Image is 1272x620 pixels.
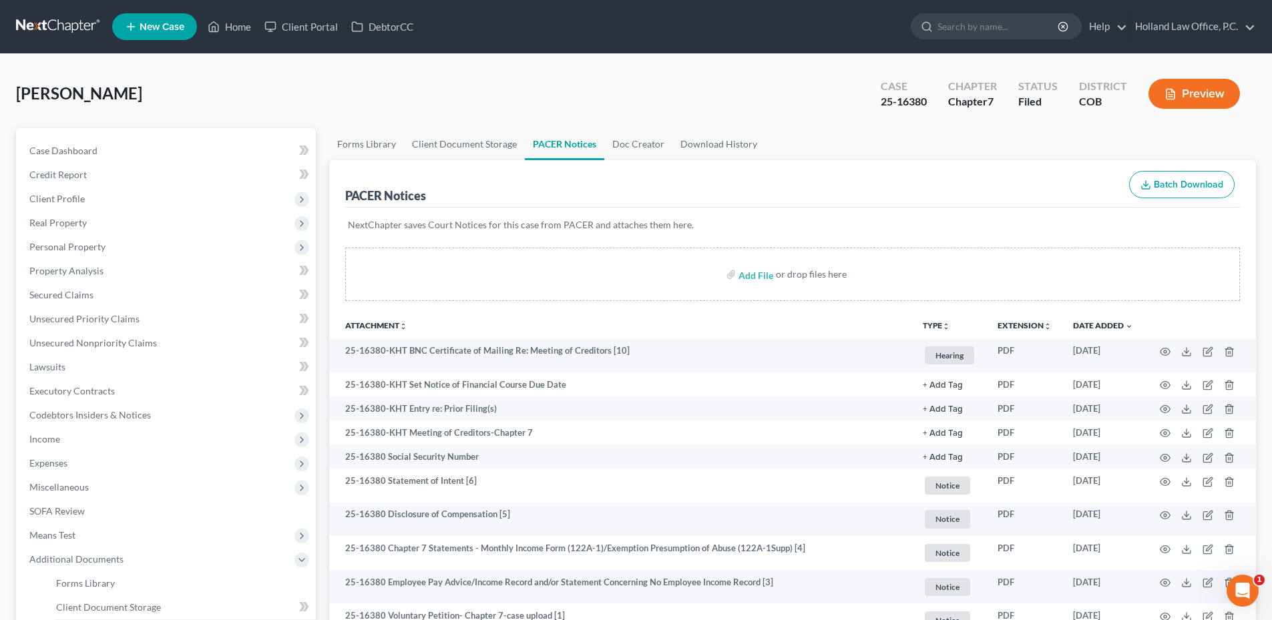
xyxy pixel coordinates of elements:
span: Hearing [925,346,974,364]
a: + Add Tag [923,402,976,415]
div: Case [881,79,927,94]
div: Filed [1018,94,1058,109]
a: SOFA Review [19,499,316,523]
span: Credit Report [29,169,87,180]
td: 25-16380-KHT Entry re: Prior Filing(s) [329,396,912,420]
span: Forms Library [56,577,115,589]
a: Download History [672,128,765,160]
td: [DATE] [1062,503,1144,537]
i: expand_more [1125,322,1133,330]
a: Doc Creator [604,128,672,160]
a: + Add Tag [923,426,976,439]
span: 1 [1254,575,1265,585]
a: Client Portal [258,15,345,39]
button: + Add Tag [923,381,963,390]
span: Client Document Storage [56,601,161,613]
span: Expenses [29,457,67,469]
td: PDF [987,420,1062,444]
button: Batch Download [1129,171,1235,199]
span: Additional Documents [29,553,124,565]
td: 25-16380 Employee Pay Advice/Income Record and/or Statement Concerning No Employee Income Record [3] [329,570,912,604]
span: Lawsuits [29,361,65,372]
button: Preview [1148,79,1240,109]
div: Status [1018,79,1058,94]
a: Forms Library [45,571,316,595]
a: Executory Contracts [19,379,316,403]
a: Property Analysis [19,259,316,283]
span: Real Property [29,217,87,228]
td: 25-16380 Statement of Intent [6] [329,469,912,503]
span: Means Test [29,529,75,541]
span: Secured Claims [29,289,93,300]
td: [DATE] [1062,372,1144,396]
td: PDF [987,469,1062,503]
i: unfold_more [1044,322,1052,330]
a: Unsecured Nonpriority Claims [19,331,316,355]
a: Case Dashboard [19,139,316,163]
span: Personal Property [29,241,105,252]
span: Miscellaneous [29,481,89,493]
a: Attachmentunfold_more [345,320,407,330]
button: + Add Tag [923,405,963,414]
a: Unsecured Priority Claims [19,307,316,331]
span: 7 [988,95,994,107]
a: DebtorCC [345,15,420,39]
button: TYPEunfold_more [923,322,950,330]
span: Case Dashboard [29,145,97,156]
span: Notice [925,578,970,596]
span: [PERSON_NAME] [16,83,142,103]
td: PDF [987,503,1062,537]
td: PDF [987,372,1062,396]
a: Home [201,15,258,39]
i: unfold_more [942,322,950,330]
a: PACER Notices [525,128,604,160]
td: 25-16380-KHT Meeting of Creditors-Chapter 7 [329,420,912,444]
div: District [1079,79,1127,94]
span: Unsecured Nonpriority Claims [29,337,157,348]
td: [DATE] [1062,420,1144,444]
i: unfold_more [399,322,407,330]
a: Notice [923,542,976,564]
td: [DATE] [1062,338,1144,372]
a: Notice [923,576,976,598]
td: [DATE] [1062,444,1144,469]
td: PDF [987,396,1062,420]
td: PDF [987,536,1062,570]
a: Date Added expand_more [1073,320,1133,330]
div: or drop files here [776,268,847,281]
div: Chapter [948,79,997,94]
td: 25-16380-KHT Set Notice of Financial Course Due Date [329,372,912,396]
td: PDF [987,338,1062,372]
td: PDF [987,570,1062,604]
a: + Add Tag [923,378,976,391]
td: 25-16380 Social Security Number [329,444,912,469]
span: Unsecured Priority Claims [29,313,140,324]
input: Search by name... [937,14,1060,39]
td: [DATE] [1062,536,1144,570]
td: [DATE] [1062,469,1144,503]
span: Income [29,433,60,444]
span: New Case [140,22,184,32]
a: Client Document Storage [45,595,316,619]
span: Codebtors Insiders & Notices [29,409,151,420]
span: Executory Contracts [29,385,115,396]
a: Forms Library [329,128,404,160]
a: Notice [923,475,976,497]
span: Notice [925,510,970,528]
a: Extensionunfold_more [998,320,1052,330]
a: Secured Claims [19,283,316,307]
span: Notice [925,477,970,495]
span: Property Analysis [29,265,103,276]
a: Lawsuits [19,355,316,379]
a: Hearing [923,344,976,366]
button: + Add Tag [923,453,963,462]
td: PDF [987,444,1062,469]
td: [DATE] [1062,396,1144,420]
a: + Add Tag [923,450,976,463]
a: Help [1082,15,1127,39]
button: + Add Tag [923,429,963,438]
span: Notice [925,544,970,562]
a: Holland Law Office, P.C. [1128,15,1255,39]
span: Batch Download [1154,179,1223,190]
div: 25-16380 [881,94,927,109]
